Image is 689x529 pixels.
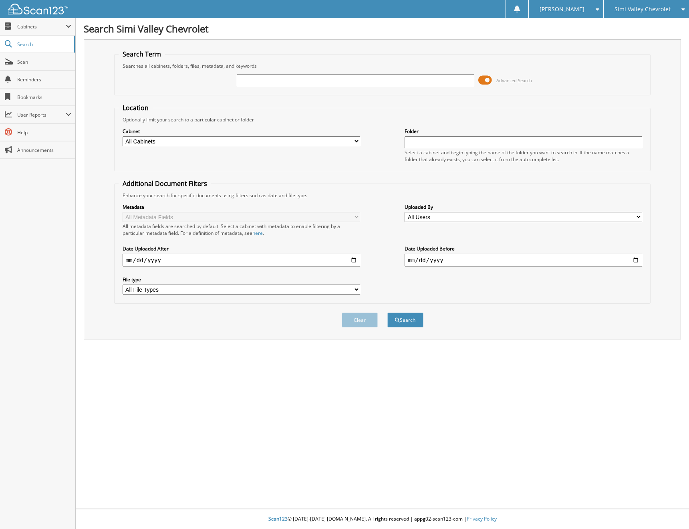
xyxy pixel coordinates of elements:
legend: Additional Document Filters [119,179,211,188]
label: Uploaded By [405,204,642,210]
img: scan123-logo-white.svg [8,4,68,14]
label: Metadata [123,204,360,210]
span: Cabinets [17,23,66,30]
span: User Reports [17,111,66,118]
span: Reminders [17,76,71,83]
label: File type [123,276,360,283]
input: end [405,254,642,267]
button: Clear [342,313,378,327]
div: Enhance your search for specific documents using filters such as date and file type. [119,192,647,199]
a: Privacy Policy [467,515,497,522]
legend: Search Term [119,50,165,59]
span: Announcements [17,147,71,153]
legend: Location [119,103,153,112]
span: Scan123 [268,515,288,522]
label: Folder [405,128,642,135]
h1: Search Simi Valley Chevrolet [84,22,681,35]
div: Searches all cabinets, folders, files, metadata, and keywords [119,63,647,69]
div: All metadata fields are searched by default. Select a cabinet with metadata to enable filtering b... [123,223,360,236]
a: here [252,230,263,236]
div: Optionally limit your search to a particular cabinet or folder [119,116,647,123]
span: Help [17,129,71,136]
span: Simi Valley Chevrolet [614,7,671,12]
label: Date Uploaded After [123,245,360,252]
span: [PERSON_NAME] [540,7,584,12]
div: © [DATE]-[DATE] [DOMAIN_NAME]. All rights reserved | appg02-scan123-com | [76,509,689,529]
span: Advanced Search [496,77,532,83]
span: Search [17,41,70,48]
label: Cabinet [123,128,360,135]
button: Search [387,313,423,327]
span: Scan [17,59,71,65]
div: Select a cabinet and begin typing the name of the folder you want to search in. If the name match... [405,149,642,163]
span: Bookmarks [17,94,71,101]
label: Date Uploaded Before [405,245,642,252]
input: start [123,254,360,267]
